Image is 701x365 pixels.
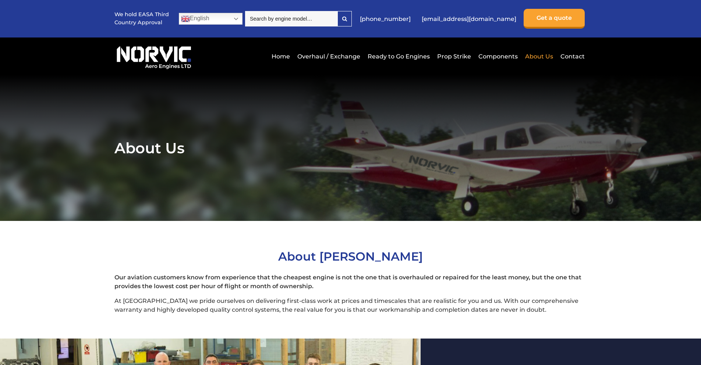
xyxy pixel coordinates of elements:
strong: Our aviation customers know from experience that the cheapest engine is not the one that is overh... [114,274,581,290]
a: About Us [523,47,555,65]
p: We hold EASA Third Country Approval [114,11,170,26]
span: About [PERSON_NAME] [278,249,423,264]
a: [PHONE_NUMBER] [356,10,414,28]
p: At [GEOGRAPHIC_DATA] we pride ourselves on delivering first-class work at prices and timescales t... [114,297,587,314]
input: Search by engine model… [245,11,337,26]
a: Ready to Go Engines [366,47,432,65]
a: Contact [559,47,585,65]
img: Norvic Aero Engines logo [114,43,193,69]
a: English [179,13,242,25]
a: Prop Strike [435,47,473,65]
a: Components [477,47,520,65]
img: en [181,14,190,23]
h1: About Us [114,139,587,157]
a: Overhaul / Exchange [295,47,362,65]
a: Get a quote [524,9,585,29]
a: Home [270,47,292,65]
a: [EMAIL_ADDRESS][DOMAIN_NAME] [418,10,520,28]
